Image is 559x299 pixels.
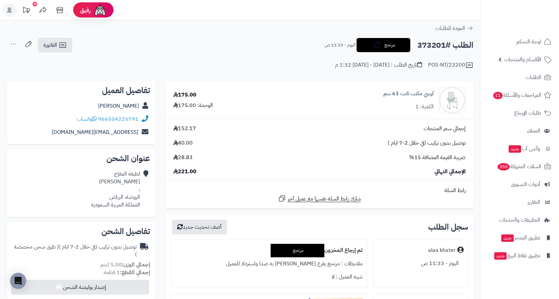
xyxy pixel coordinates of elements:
[271,244,324,257] div: مرتجع
[484,194,555,210] a: التقارير
[173,139,193,147] span: 40.00
[173,91,196,99] div: 175.00
[497,163,510,171] span: 350
[11,280,149,295] button: إصدار بوليصة الشحن
[509,145,521,153] span: جديد
[18,3,35,18] a: تحديثات المنصة
[324,42,356,48] small: اليوم - 11:33 ص
[493,90,541,100] span: المراجعات والأسئلة
[357,38,410,52] button: مرتجع
[173,125,196,133] span: 152.17
[484,212,555,228] a: التطبيقات والخدمات
[484,87,555,103] a: المراجعات والأسئلة11
[12,86,150,95] h2: تفاصيل العميل
[98,115,138,123] a: 966504225791
[388,139,466,147] span: توصيل بدون تركيب (في خلال 2-7 ايام )
[497,162,541,171] span: السلات المتروكة
[175,257,363,270] div: ملاحظات : مرتجع بفرع [PERSON_NAME] به صدا واسترداد للعميل
[501,233,540,242] span: تطبيق المتجر
[513,13,553,28] img: logo-2.png
[173,168,196,176] span: 221.00
[417,38,473,52] h2: الطلب #373201
[494,251,540,260] span: تطبيق نقاط البيع
[439,87,465,114] img: 1723895516-220611011240-90x90.jpg
[43,41,57,49] span: الفاتورة
[499,215,540,225] span: التطبيقات والخدمات
[493,91,503,99] span: 11
[484,176,555,192] a: أدوات التسويق
[120,268,150,276] strong: إجمالي القطع:
[527,197,540,207] span: التقارير
[91,170,140,209] div: لطيفة المفرّج [PERSON_NAME] ، الروضة، الرياض المملكة العربية السعودية
[52,128,138,136] a: [EMAIL_ADDRESS][DOMAIN_NAME]
[12,227,150,235] h2: تفاصيل الشحن
[435,24,465,32] span: العودة للطلبات
[172,220,227,234] button: أضف تحديث جديد
[484,158,555,175] a: السلات المتروكة350
[428,247,456,254] div: alaa khater
[494,252,507,260] span: جديد
[335,61,422,69] div: تاريخ الطلب : [DATE] - [DATE] 1:32 م
[415,103,434,111] div: الكمية: 1
[93,3,107,17] img: ai-face.png
[435,24,473,32] a: العودة للطلبات
[10,273,26,289] div: Open Intercom Messenger
[98,102,139,110] a: [PERSON_NAME]
[484,230,555,246] a: تطبيق المتجرجديد
[484,105,555,121] a: طلبات الإرجاع
[508,144,540,153] span: وآتس آب
[484,141,555,157] a: وآتس آبجديد
[424,125,466,133] span: إجمالي سعر المنتجات
[527,126,540,136] span: العملاء
[175,270,363,284] div: تنبيه العميل : لا
[104,268,150,276] small: 1 قطعة
[100,261,150,269] small: 5.00 كجم
[434,168,466,176] span: الإجمالي النهائي
[38,38,72,52] a: الفاتورة
[484,248,555,264] a: تطبيق نقاط البيعجديد
[122,261,150,269] strong: إجمالي الوزن:
[484,34,555,50] a: لوحة التحكم
[12,243,137,259] div: توصيل بدون تركيب (في خلال 2-7 ايام )
[12,154,150,162] h2: عنوان الشحن
[14,243,137,259] span: ( طرق شحن مخصصة )
[516,37,541,46] span: لوحة التحكم
[484,123,555,139] a: العملاء
[484,69,555,85] a: الطلبات
[501,234,514,242] span: جديد
[33,2,37,6] div: 10
[409,154,466,161] span: ضريبة القيمة المضافة 15%
[278,194,361,203] a: شارك رابط السلة نفسها مع عميل آخر
[173,154,193,161] span: 28.83
[77,115,97,123] a: واتساب
[80,6,91,14] span: رفيق
[383,90,434,98] a: كرسي مكتب ثابت 63 سم
[504,55,541,64] span: الأقسام والمنتجات
[514,108,541,118] span: طلبات الإرجاع
[428,61,473,69] div: POS-NT/23200
[526,73,541,82] span: الطلبات
[324,246,363,254] b: تم إرجاع المخزون
[288,195,361,203] span: شارك رابط السلة نفسها مع عميل آخر
[428,223,468,231] h3: سجل الطلب
[168,187,471,194] div: رابط السلة
[173,102,213,109] div: الوحدة: 175.00
[511,180,540,189] span: أدوات التسويق
[377,257,464,270] div: اليوم - 11:33 ص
